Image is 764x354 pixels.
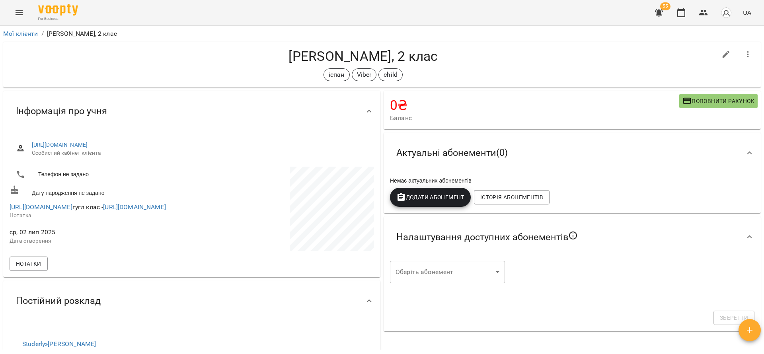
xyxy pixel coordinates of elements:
[743,8,751,17] span: UA
[3,30,38,37] a: Мої клієнти
[10,212,190,220] p: Нотатка
[384,70,398,80] p: child
[388,175,756,186] div: Немає актуальних абонементів
[390,113,679,123] span: Баланс
[38,4,78,16] img: Voopty Logo
[10,228,190,237] span: ср, 02 лип 2025
[3,29,761,39] nav: breadcrumb
[10,48,717,64] h4: [PERSON_NAME], 2 клас
[32,142,88,148] a: [URL][DOMAIN_NAME]
[396,193,464,202] span: Додати Абонемент
[390,188,471,207] button: Додати Абонемент
[32,149,368,157] span: Особистий кабінет клієнта
[41,29,44,39] li: /
[660,2,670,10] span: 55
[8,184,192,198] div: Дату народження не задано
[10,257,48,271] button: Нотатки
[378,68,403,81] div: child
[10,3,29,22] button: Menu
[47,29,117,39] p: [PERSON_NAME], 2 клас
[10,167,190,183] li: Телефон не задано
[682,96,754,106] span: Поповнити рахунок
[740,5,754,20] button: UA
[329,70,345,80] p: іспан
[103,203,166,211] a: [URL][DOMAIN_NAME]
[10,203,72,211] a: [URL][DOMAIN_NAME]
[384,216,761,258] div: Налаштування доступних абонементів
[390,97,679,113] h4: 0 ₴
[3,91,380,132] div: Інформація про учня
[679,94,758,108] button: Поповнити рахунок
[324,68,350,81] div: іспан
[3,280,380,321] div: Постійний розклад
[16,295,101,307] span: Постійний розклад
[480,193,543,202] span: Історія абонементів
[384,132,761,173] div: Актуальні абонементи(0)
[396,147,508,159] span: Актуальні абонементи ( 0 )
[352,68,377,81] div: Viber
[16,105,107,117] span: Інформація про учня
[474,190,550,204] button: Історія абонементів
[396,231,578,243] span: Налаштування доступних абонементів
[390,261,505,283] div: ​
[568,231,578,240] svg: Якщо не обрано жодного, клієнт зможе побачити всі публічні абонементи
[16,259,41,268] span: Нотатки
[22,340,96,348] a: Studerly»[PERSON_NAME]
[721,7,732,18] img: avatar_s.png
[357,70,372,80] p: Viber
[10,237,190,245] p: Дата створення
[38,16,78,21] span: For Business
[10,203,166,211] span: гугл клас -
